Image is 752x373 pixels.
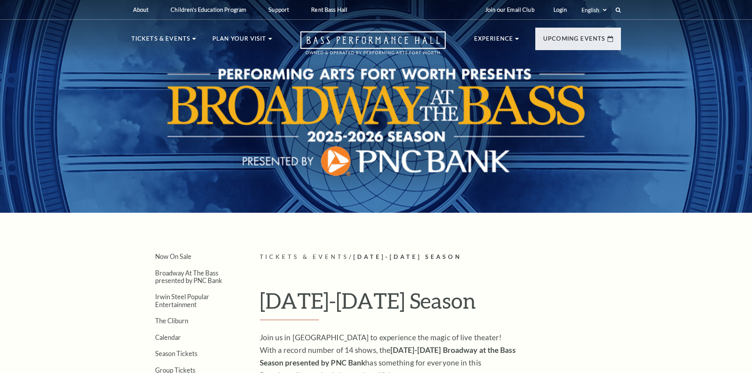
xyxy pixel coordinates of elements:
strong: [DATE]-[DATE] Broadway at the Bass Season presented by PNC Bank [260,345,516,367]
p: Upcoming Events [543,34,606,48]
a: Irwin Steel Popular Entertainment [155,293,209,308]
p: Experience [474,34,514,48]
select: Select: [580,6,608,14]
p: Plan Your Visit [212,34,266,48]
span: Tickets & Events [260,253,349,260]
a: Now On Sale [155,253,191,260]
p: Children's Education Program [171,6,246,13]
a: Calendar [155,334,181,341]
a: Season Tickets [155,350,197,357]
a: The Cliburn [155,317,188,324]
p: Support [268,6,289,13]
p: About [133,6,149,13]
h1: [DATE]-[DATE] Season [260,288,621,320]
p: Rent Bass Hall [311,6,347,13]
a: Broadway At The Bass presented by PNC Bank [155,269,222,284]
p: / [260,252,621,262]
span: [DATE]-[DATE] Season [353,253,462,260]
p: Tickets & Events [131,34,191,48]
